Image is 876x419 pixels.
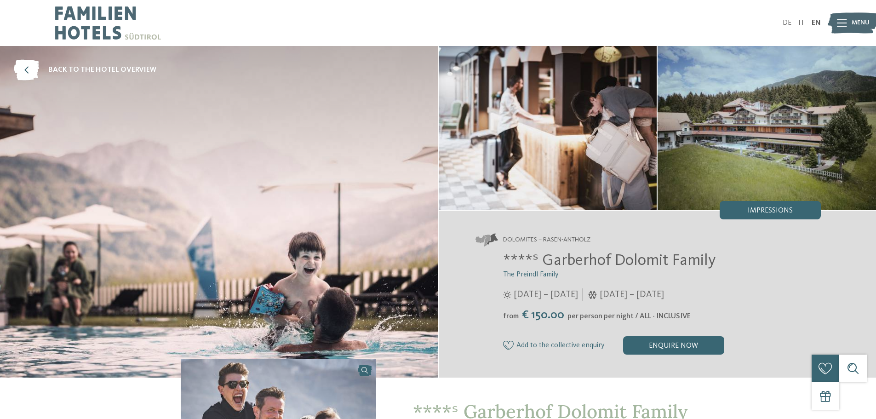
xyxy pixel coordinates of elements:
a: DE [783,19,791,27]
span: per person per night / ALL - INCLUSIVE [567,313,691,320]
i: Opening times in summer [503,291,511,299]
span: ****ˢ Garberhof Dolomit Family [503,253,716,269]
a: IT [798,19,805,27]
i: Opening times in winter [588,291,597,299]
span: [DATE] – [DATE] [514,288,578,301]
span: The Preindl Family [503,271,559,278]
a: EN [812,19,821,27]
span: Menu [852,18,870,28]
span: Impressions [748,207,793,214]
span: from [503,313,519,320]
span: Dolomites – Rasen-Antholz [503,235,590,245]
img: The family hotel in Antholz, the natural paradise [439,46,657,210]
span: [DATE] – [DATE] [600,288,664,301]
div: enquire now [623,336,724,355]
span: € 150.00 [520,309,567,321]
a: back to the hotel overview [14,60,156,80]
span: back to the hotel overview [48,65,156,75]
span: Add to the collective enquiry [516,342,605,350]
img: Hotel Dolomit Family Resort Garberhof ****ˢ [658,46,876,210]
